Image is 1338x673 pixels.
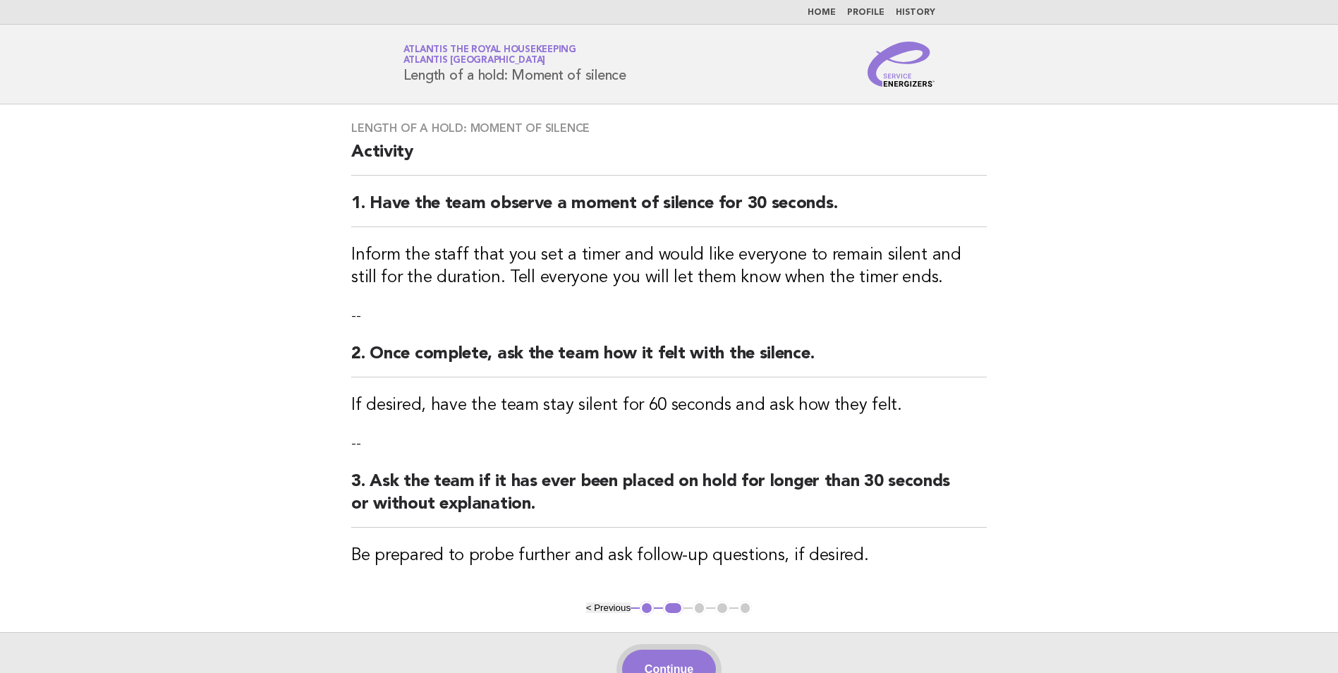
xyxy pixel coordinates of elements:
p: -- [351,434,987,454]
button: 1 [640,601,654,615]
h3: If desired, have the team stay silent for 60 seconds and ask how they felt. [351,394,987,417]
button: 2 [663,601,683,615]
h3: Inform the staff that you set a timer and would like everyone to remain silent and still for the ... [351,244,987,289]
p: -- [351,306,987,326]
a: Profile [847,8,884,17]
a: History [896,8,935,17]
h2: 3. Ask the team if it has ever been placed on hold for longer than 30 seconds or without explanat... [351,471,987,528]
h3: Length of a hold: Moment of silence [351,121,987,135]
span: Atlantis [GEOGRAPHIC_DATA] [403,56,546,66]
h3: Be prepared to probe further and ask follow-up questions, if desired. [351,545,987,567]
a: Atlantis the Royal HousekeepingAtlantis [GEOGRAPHIC_DATA] [403,45,576,65]
button: < Previous [586,602,631,613]
h2: 2. Once complete, ask the team how it felt with the silence. [351,343,987,377]
img: Service Energizers [868,42,935,87]
h2: Activity [351,141,987,176]
h1: Length of a hold: Moment of silence [403,46,626,83]
h2: 1. Have the team observe a moment of silence for 30 seconds. [351,193,987,227]
a: Home [808,8,836,17]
